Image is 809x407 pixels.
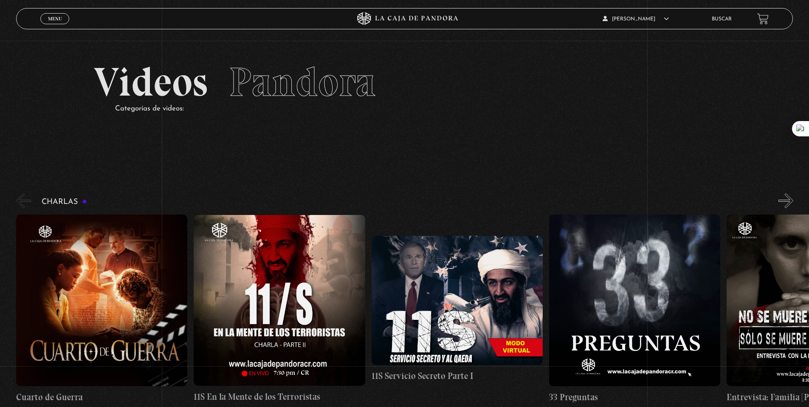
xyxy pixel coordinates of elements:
h4: 33 Preguntas [549,390,720,404]
button: Next [778,193,793,208]
span: Menu [48,16,62,21]
a: Buscar [712,17,732,22]
h4: Cuarto de Guerra [16,390,187,404]
span: Cerrar [45,23,65,29]
span: [PERSON_NAME] [603,17,669,22]
a: 33 Preguntas [549,215,720,404]
a: 11S Servicio Secreto Parte I [372,215,543,404]
button: Previous [16,193,31,208]
a: View your shopping cart [757,13,769,25]
h2: Videos [94,62,715,102]
span: Pandora [229,58,376,106]
p: Categorías de videos: [115,102,715,116]
a: Cuarto de Guerra [16,215,187,404]
h3: Charlas [42,198,87,206]
a: 11S En la Mente de los Terroristas [194,215,365,404]
h4: 11S Servicio Secreto Parte I [372,369,543,383]
h4: 11S En la Mente de los Terroristas [194,390,365,404]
